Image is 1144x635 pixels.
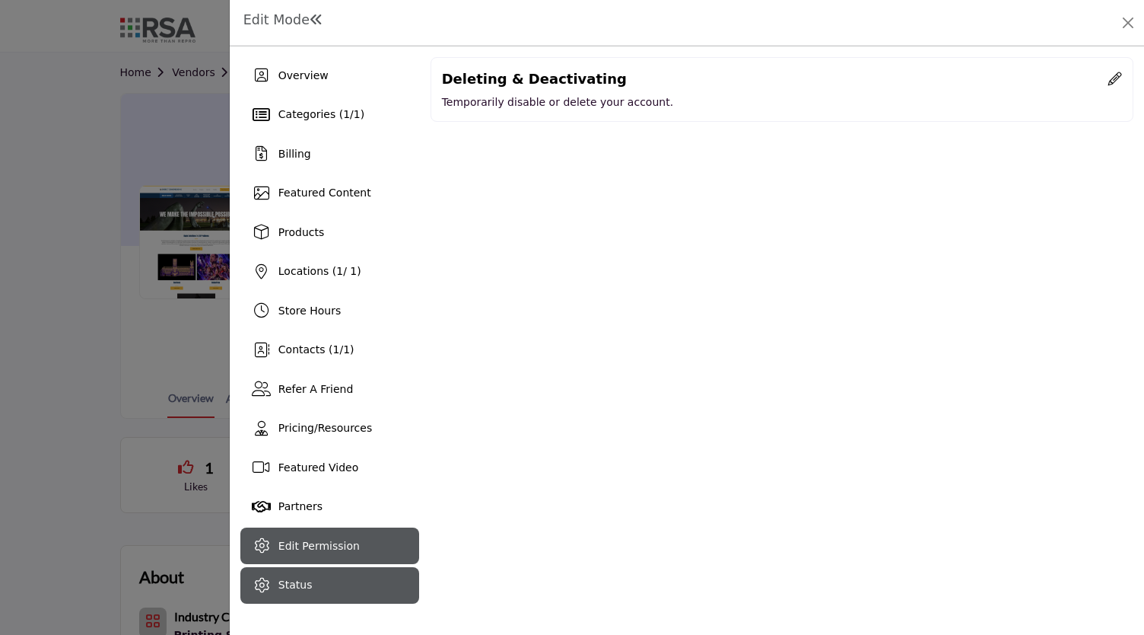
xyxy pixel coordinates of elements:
button: Close [1117,12,1139,34]
h1: Edit Mode [243,12,323,28]
span: Featured Video [278,461,358,474]
span: Billing [278,148,311,160]
span: Pricing/Resources [278,422,372,434]
span: Overview [278,69,329,81]
span: Refer A Friend [278,383,354,395]
span: Partners [278,500,323,512]
span: Products [278,226,324,238]
span: 1 [336,265,343,277]
span: 1 [343,108,350,120]
div: Temporarily disable or delete your account. [442,94,1122,110]
span: 1 [333,343,340,356]
span: Locations ( / 1) [278,265,361,277]
span: Featured Content [278,187,371,199]
span: Status [278,579,313,591]
div: Deleting & Deactivating [442,69,627,89]
span: Edit Permission [278,540,360,552]
span: Contacts ( / ) [278,343,354,356]
span: Categories ( / ) [278,108,364,120]
span: Store Hours [278,305,341,317]
span: 1 [343,343,350,356]
span: 1 [354,108,361,120]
